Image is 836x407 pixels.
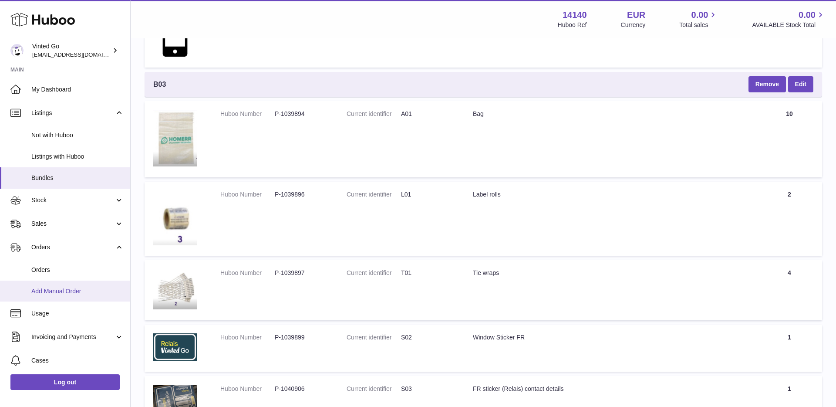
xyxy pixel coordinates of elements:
[752,9,826,29] a: 0.00 AVAILABLE Stock Total
[691,9,708,21] span: 0.00
[275,190,329,199] dd: P-1039896
[401,333,455,342] dd: S02
[401,190,455,199] dd: L01
[31,243,115,251] span: Orders
[757,325,822,372] td: 1
[752,21,826,29] span: AVAILABLE Stock Total
[31,356,124,365] span: Cases
[31,196,115,204] span: Stock
[31,131,124,139] span: Not with Huboo
[31,266,124,274] span: Orders
[275,269,329,277] dd: P-1039897
[275,385,329,393] dd: P-1040906
[31,109,115,117] span: Listings
[627,9,645,21] strong: EUR
[347,333,401,342] dt: Current identifier
[563,9,587,21] strong: 14140
[32,51,128,58] span: [EMAIL_ADDRESS][DOMAIN_NAME]
[220,385,275,393] dt: Huboo Number
[347,190,401,199] dt: Current identifier
[757,260,822,320] td: 4
[10,44,24,57] img: giedre.bartusyte@vinted.com
[799,9,816,21] span: 0.00
[153,190,197,245] img: Label rolls
[31,220,115,228] span: Sales
[32,42,111,59] div: Vinted Go
[473,110,748,118] div: Bag
[153,110,197,167] img: Bag
[31,333,115,341] span: Invoicing and Payments
[757,182,822,256] td: 2
[757,101,822,177] td: 10
[220,110,275,118] dt: Huboo Number
[473,385,748,393] div: FR sticker (Relais) contact details
[401,110,455,118] dd: A01
[347,385,401,393] dt: Current identifier
[621,21,646,29] div: Currency
[401,269,455,277] dd: T01
[153,333,197,361] img: Window Sticker FR
[347,110,401,118] dt: Current identifier
[347,269,401,277] dt: Current identifier
[220,333,275,342] dt: Huboo Number
[10,374,120,390] a: Log out
[220,269,275,277] dt: Huboo Number
[401,385,455,393] dd: S03
[679,9,718,29] a: 0.00 Total sales
[153,269,197,309] img: Tie wraps
[220,190,275,199] dt: Huboo Number
[748,76,786,92] button: Remove
[473,333,748,342] div: Window Sticker FR
[31,287,124,295] span: Add Manual Order
[153,80,166,89] span: B03
[788,76,813,92] a: Edit
[31,174,124,182] span: Bundles
[31,153,124,161] span: Listings with Huboo
[473,190,748,199] div: Label rolls
[275,110,329,118] dd: P-1039894
[679,21,718,29] span: Total sales
[275,333,329,342] dd: P-1039899
[473,269,748,277] div: Tie wraps
[31,85,124,94] span: My Dashboard
[31,309,124,318] span: Usage
[558,21,587,29] div: Huboo Ref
